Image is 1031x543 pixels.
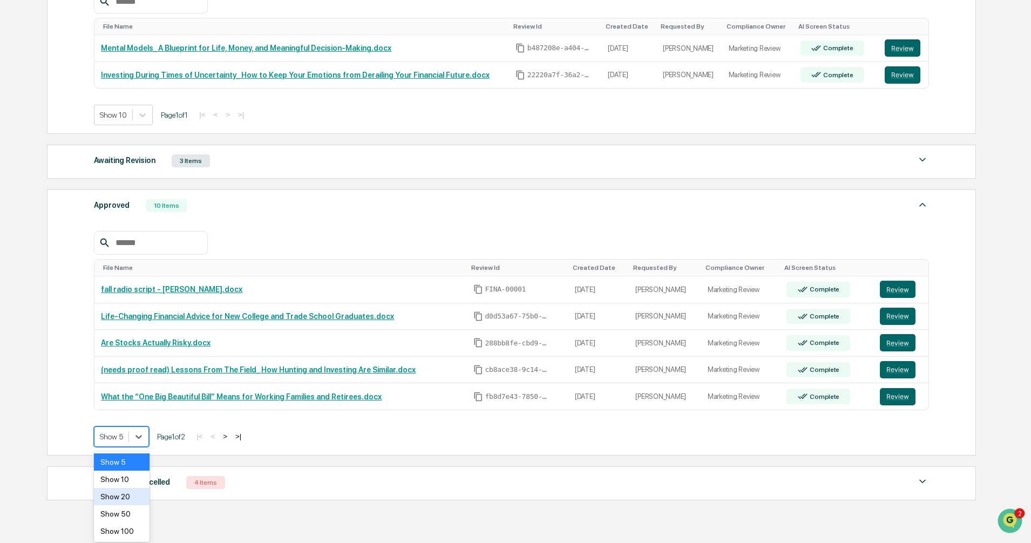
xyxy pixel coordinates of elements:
span: Pylon [107,268,131,276]
a: Review [880,281,922,298]
span: Copy Id [473,284,483,294]
span: b487208e-a404-4863-be32-b92153d63407 [527,44,592,52]
div: 🗄️ [78,222,87,230]
div: Show 50 [94,505,150,522]
span: Copy Id [515,43,525,53]
button: |< [193,432,206,441]
a: Mental Models_ A Blueprint for Life, Money, and Meaningful Decision-Making.docx [101,44,391,52]
button: > [222,110,233,119]
span: Preclearance [22,221,70,232]
div: 🖐️ [11,222,19,230]
button: > [220,432,230,441]
td: [PERSON_NAME] [629,357,701,384]
button: Review [880,388,915,405]
img: caret [916,475,929,488]
div: Toggle SortBy [887,23,924,30]
a: Review [880,334,922,351]
div: Toggle SortBy [606,23,652,30]
td: Marketing Review [701,330,780,357]
a: 🗄️Attestations [74,216,138,236]
div: Awaiting Revision [94,153,155,167]
td: [PERSON_NAME] [629,383,701,410]
div: Complete [808,366,839,374]
div: Toggle SortBy [661,23,717,30]
div: Show 20 [94,488,150,505]
p: How can we help? [11,23,196,40]
span: [PERSON_NAME] [33,147,87,155]
td: [PERSON_NAME] [629,276,701,303]
a: Are Stocks Actually Risky.docx [101,338,211,347]
img: Jack Rasmussen [11,137,28,154]
div: Toggle SortBy [882,264,924,271]
div: Complete [821,44,853,52]
button: Review [880,281,915,298]
a: Review [885,66,922,84]
div: Complete [808,286,839,293]
button: |< [196,110,208,119]
span: Copy Id [473,365,483,375]
span: 288bb8fe-cbd9-4373-bded-662066e44950 [485,339,550,348]
span: d0d53a67-75b0-4cde-b136-736f2a3855d6 [485,312,550,321]
div: Complete [821,71,853,79]
div: 3 Items [172,154,210,167]
div: Toggle SortBy [784,264,869,271]
div: Toggle SortBy [706,264,776,271]
div: 🔎 [11,242,19,251]
button: < [210,110,221,119]
img: 1746055101610-c473b297-6a78-478c-a979-82029cc54cd1 [22,177,30,185]
span: Data Lookup [22,241,68,252]
a: What the “One Big Beautiful Bill” Means for Working Families and Retirees.docx [101,392,382,401]
div: 10 Items [146,199,187,212]
img: 1746055101610-c473b297-6a78-478c-a979-82029cc54cd1 [11,83,30,102]
td: Marketing Review [701,383,780,410]
div: Past conversations [11,120,72,128]
img: 8933085812038_c878075ebb4cc5468115_72.jpg [23,83,42,102]
span: fb8d7e43-7850-4b4b-b55f-e0655b243cdb [485,392,550,401]
td: [DATE] [568,383,629,410]
a: Review [880,308,922,325]
td: [DATE] [568,276,629,303]
div: Show 5 [94,453,150,471]
span: Page 1 of 2 [157,432,185,441]
div: Approved [94,198,130,212]
a: 🖐️Preclearance [6,216,74,236]
td: [DATE] [568,357,629,384]
span: Copy Id [515,70,525,80]
td: Marketing Review [701,303,780,330]
div: Toggle SortBy [513,23,597,30]
a: Review [880,361,922,378]
button: Start new chat [184,86,196,99]
div: Complete [808,339,839,347]
div: Toggle SortBy [573,264,625,271]
div: Complete [808,393,839,401]
img: caret [916,198,929,211]
button: Review [880,334,915,351]
div: Toggle SortBy [471,264,565,271]
button: See all [167,118,196,131]
td: [PERSON_NAME] [656,62,722,88]
a: Review [880,388,922,405]
div: Start new chat [49,83,177,93]
td: [DATE] [601,62,656,88]
a: Life-Changing Financial Advice for New College and Trade School Graduates.docx [101,312,394,321]
div: 4 Items [186,476,225,489]
a: Investing During Times of Uncertainty_ How to Keep Your Emotions from Derailing Your Financial Fu... [101,71,490,79]
a: Review [885,39,922,57]
td: [PERSON_NAME] [629,330,701,357]
span: Page 1 of 1 [161,111,188,119]
td: [DATE] [568,330,629,357]
span: [DATE] [96,176,118,185]
button: Review [880,308,915,325]
td: [DATE] [568,303,629,330]
td: Marketing Review [701,276,780,303]
td: Marketing Review [722,35,794,62]
td: [PERSON_NAME] [656,35,722,62]
span: Copy Id [473,392,483,402]
button: >| [235,110,247,119]
a: fall radio script - [PERSON_NAME].docx [101,285,242,294]
a: 🔎Data Lookup [6,237,72,256]
td: Marketing Review [701,357,780,384]
span: cb8ace38-9c14-4e75-94ed-eb31ca8d0ab6 [485,365,550,374]
a: Powered byPylon [76,267,131,276]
